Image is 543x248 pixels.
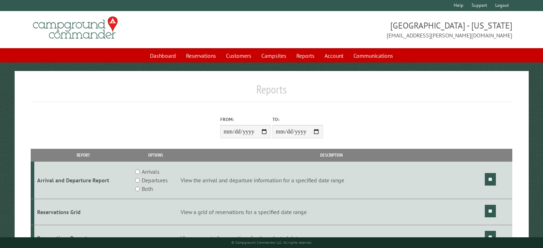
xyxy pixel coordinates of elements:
[132,149,180,161] th: Options
[292,49,319,62] a: Reports
[222,49,256,62] a: Customers
[31,14,120,42] img: Campground Commander
[142,184,153,193] label: Both
[272,20,512,40] span: [GEOGRAPHIC_DATA] - [US_STATE] [EMAIL_ADDRESS][PERSON_NAME][DOMAIN_NAME]
[231,240,312,245] small: © Campground Commander LLC. All rights reserved.
[34,162,132,199] td: Arrival and Departure Report
[180,199,484,225] td: View a grid of reservations for a specified date range
[142,176,168,184] label: Departures
[182,49,220,62] a: Reservations
[31,82,512,102] h1: Reports
[34,149,132,161] th: Report
[349,49,397,62] a: Communications
[257,49,291,62] a: Campsites
[34,199,132,225] td: Reservations Grid
[220,116,271,123] label: From:
[180,162,484,199] td: View the arrival and departure information for a specified date range
[142,167,160,176] label: Arrivals
[146,49,180,62] a: Dashboard
[272,116,323,123] label: To:
[320,49,348,62] a: Account
[180,149,484,161] th: Description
